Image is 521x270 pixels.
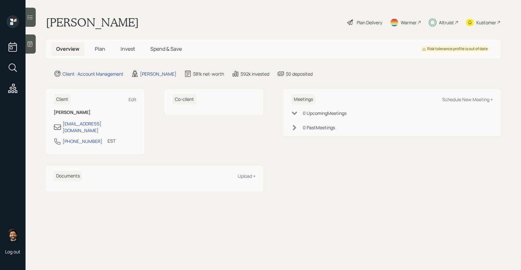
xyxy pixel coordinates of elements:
[422,46,488,52] div: Risk tolerance profile is out of date
[54,171,82,181] h6: Documents
[129,96,137,102] div: Edit
[63,120,137,134] div: [EMAIL_ADDRESS][DOMAIN_NAME]
[95,45,105,52] span: Plan
[46,15,139,29] h1: [PERSON_NAME]
[291,94,316,105] h6: Meetings
[442,96,493,102] div: Schedule New Meeting +
[357,19,382,26] div: Plan Delivery
[150,45,182,52] span: Spend & Save
[56,45,79,52] span: Overview
[140,71,176,77] div: [PERSON_NAME]
[63,138,102,145] div: [PHONE_NUMBER]
[121,45,135,52] span: Invest
[241,71,269,77] div: $92k invested
[286,71,313,77] div: $0 deposited
[476,19,496,26] div: Kustomer
[63,71,123,77] div: Client · Account Management
[54,94,71,105] h6: Client
[108,138,115,144] div: EST
[238,173,256,179] div: Upload +
[439,19,454,26] div: Altruist
[6,228,19,241] img: eric-schwartz-headshot.png
[54,110,137,115] h6: [PERSON_NAME]
[401,19,417,26] div: Warmer
[303,124,335,131] div: 0 Past Meeting s
[5,249,20,255] div: Log out
[303,110,346,116] div: 0 Upcoming Meeting s
[172,94,197,105] h6: Co-client
[193,71,224,77] div: $81k net-worth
